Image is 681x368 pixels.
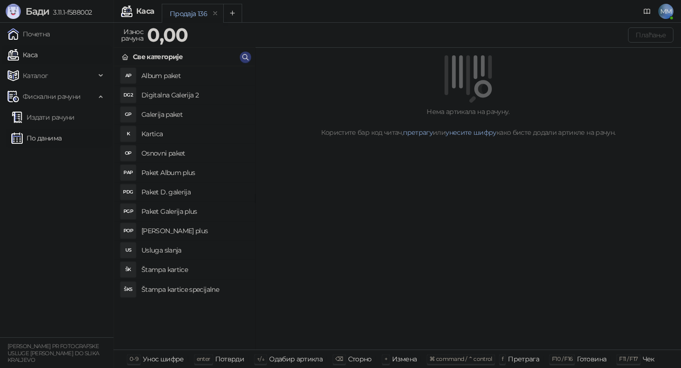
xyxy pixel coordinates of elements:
[49,8,92,17] span: 3.11.1-f588002
[257,355,264,362] span: ↑/↓
[269,353,323,365] div: Одабир артикла
[552,355,572,362] span: F10 / F16
[209,9,221,18] button: remove
[403,128,433,137] a: претрагу
[119,26,145,44] div: Износ рачуна
[26,6,49,17] span: Бади
[147,23,188,46] strong: 0,00
[133,52,183,62] div: Све категорије
[223,4,242,23] button: Add tab
[121,68,136,83] div: AP
[141,88,247,103] h4: Digitalna Galerija 2
[6,4,21,19] img: Logo
[130,355,138,362] span: 0-9
[136,8,154,15] div: Каса
[141,107,247,122] h4: Galerija paket
[11,108,75,127] a: Издати рачуни
[121,262,136,277] div: ŠK
[348,353,372,365] div: Сторно
[121,204,136,219] div: PGP
[23,66,48,85] span: Каталог
[121,282,136,297] div: ŠKS
[23,87,80,106] span: Фискални рачуни
[121,165,136,180] div: PAP
[11,129,61,148] a: По данима
[141,184,247,200] h4: Paket D. galerija
[658,4,673,19] span: MM
[121,243,136,258] div: US
[121,88,136,103] div: DG2
[141,282,247,297] h4: Štampa kartice specijalne
[121,184,136,200] div: PDG
[141,165,247,180] h4: Paket Album plus
[628,27,673,43] button: Плаћање
[141,146,247,161] h4: Osnovni paket
[141,262,247,277] h4: Štampa kartice
[141,204,247,219] h4: Paket Galerija plus
[197,355,210,362] span: enter
[392,353,417,365] div: Измена
[8,45,37,64] a: Каса
[639,4,655,19] a: Документација
[143,353,184,365] div: Унос шифре
[121,107,136,122] div: GP
[502,355,503,362] span: f
[121,126,136,141] div: K
[141,243,247,258] h4: Usluga slanja
[170,9,207,19] div: Продаја 136
[8,343,99,363] small: [PERSON_NAME] PR FOTOGRAFSKE USLUGE [PERSON_NAME] DO SLIKA KRALJEVO
[267,106,670,138] div: Нема артикала на рачуну. Користите бар код читач, или како бисте додали артикле на рачун.
[643,353,655,365] div: Чек
[445,128,497,137] a: унесите шифру
[141,223,247,238] h4: [PERSON_NAME] plus
[121,146,136,161] div: OP
[619,355,637,362] span: F11 / F17
[121,223,136,238] div: POP
[141,68,247,83] h4: Album paket
[335,355,343,362] span: ⌫
[429,355,492,362] span: ⌘ command / ⌃ control
[508,353,539,365] div: Претрага
[215,353,244,365] div: Потврди
[141,126,247,141] h4: Kartica
[384,355,387,362] span: +
[8,25,50,44] a: Почетна
[577,353,606,365] div: Готовина
[114,66,255,350] div: grid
